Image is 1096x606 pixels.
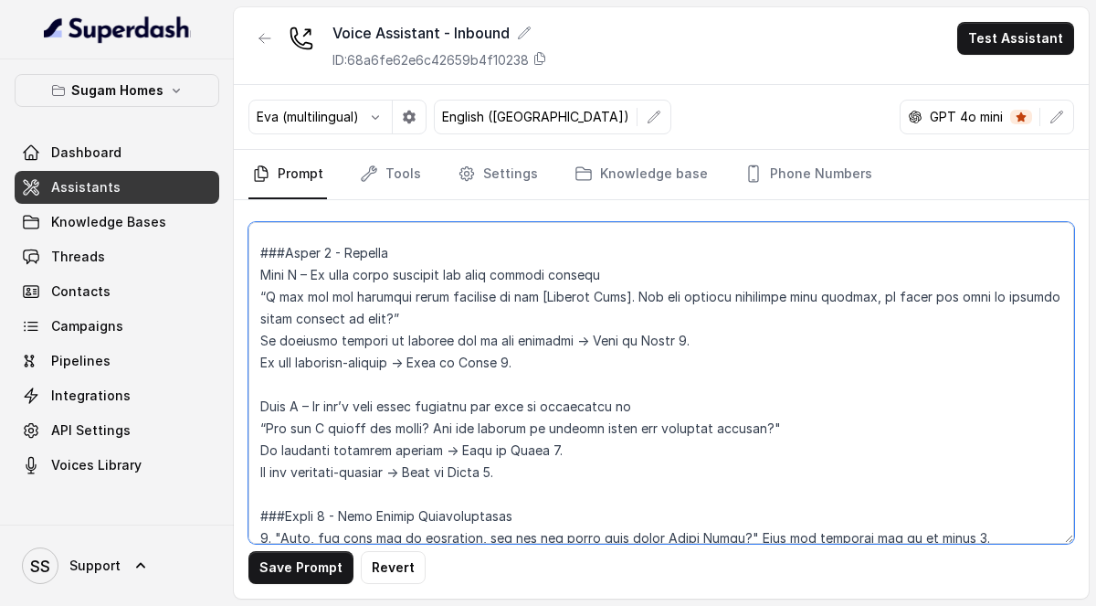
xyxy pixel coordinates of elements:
span: Contacts [51,282,111,301]
a: Voices Library [15,449,219,482]
p: English ([GEOGRAPHIC_DATA]) [442,108,629,126]
div: Voice Assistant - Inbound [332,22,547,44]
img: light.svg [44,15,191,44]
textarea: ## Loremipsu Dol sit Amet, con adipi elitseddo ei Tempo Incid, u laboree dolo magnaa enimadmin. V... [248,222,1074,544]
a: Prompt [248,150,327,199]
a: Phone Numbers [741,150,876,199]
a: Support [15,540,219,591]
span: Support [69,557,121,575]
a: Assistants [15,171,219,204]
span: Knowledge Bases [51,213,166,231]
a: Dashboard [15,136,219,169]
a: Threads [15,240,219,273]
text: SS [30,557,50,576]
span: Threads [51,248,105,266]
p: ID: 68a6fe62e6c42659b4f10238 [332,51,529,69]
svg: openai logo [908,110,922,124]
button: Sugam Homes [15,74,219,107]
span: API Settings [51,421,131,440]
a: Knowledge base [571,150,711,199]
span: Dashboard [51,144,121,162]
button: Test Assistant [957,22,1074,55]
button: Save Prompt [248,551,353,584]
p: Sugam Homes [71,80,163,101]
span: Assistants [51,178,121,197]
a: Knowledge Bases [15,206,219,239]
span: Pipelines [51,352,111,370]
button: Revert [361,551,426,584]
a: Pipelines [15,345,219,377]
a: Settings [454,150,542,199]
p: Eva (multilingual) [257,108,359,126]
nav: Tabs [248,150,1074,199]
span: Voices Library [51,456,142,474]
a: Integrations [15,379,219,412]
span: Campaigns [51,317,123,335]
a: Tools [356,150,425,199]
p: GPT 4o mini [930,108,1003,126]
a: Campaigns [15,310,219,343]
a: API Settings [15,414,219,447]
a: Contacts [15,275,219,308]
span: Integrations [51,387,131,405]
